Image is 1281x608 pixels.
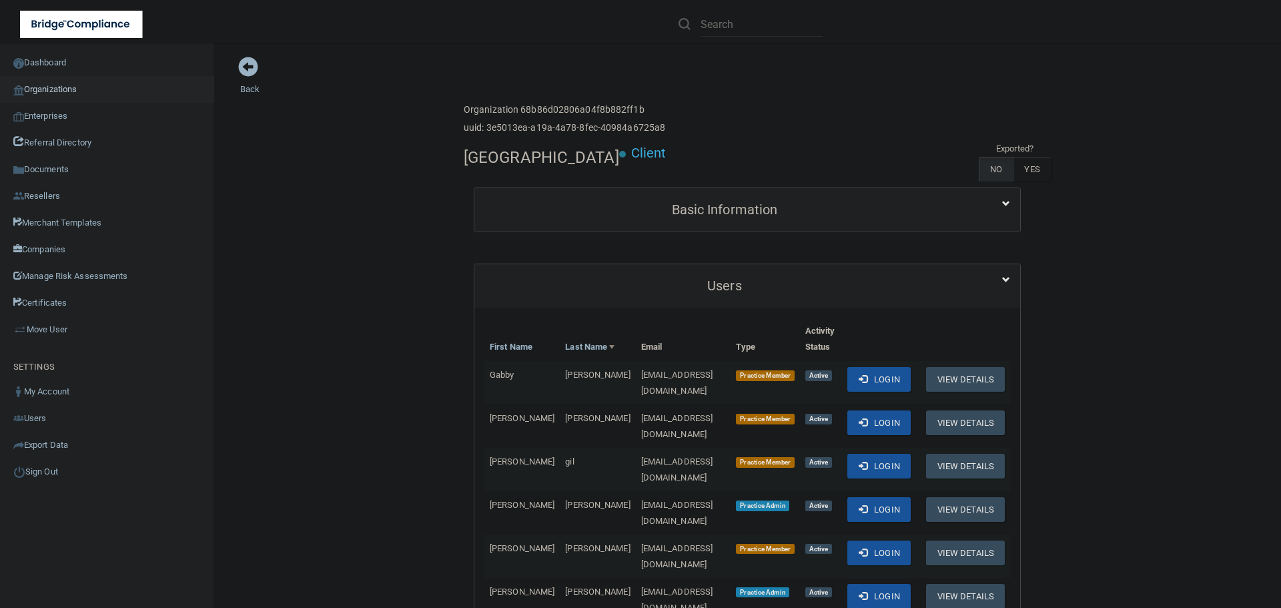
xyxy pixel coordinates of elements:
span: Practice Member [736,370,794,381]
img: ic_user_dark.df1a06c3.png [13,386,24,397]
span: Practice Member [736,544,794,555]
span: [EMAIL_ADDRESS][DOMAIN_NAME] [641,500,713,526]
span: [PERSON_NAME] [490,500,554,510]
button: View Details [926,541,1005,565]
span: [PERSON_NAME] [490,543,554,553]
input: Search [701,12,823,37]
img: ic-search.3b580494.png [679,18,691,30]
img: icon-users.e205127d.png [13,413,24,424]
span: gil [565,457,574,467]
span: Practice Member [736,414,794,424]
button: View Details [926,497,1005,522]
img: organization-icon.f8decf85.png [13,85,24,95]
span: [PERSON_NAME] [565,413,630,423]
span: [EMAIL_ADDRESS][DOMAIN_NAME] [641,543,713,569]
h4: [GEOGRAPHIC_DATA] [464,149,619,166]
span: [PERSON_NAME] [565,370,630,380]
button: Login [847,367,911,392]
span: Practice Member [736,457,794,468]
span: [PERSON_NAME] [490,413,554,423]
img: icon-export.b9366987.png [13,440,24,450]
h6: uuid: 3e5013ea-a19a-4a78-8fec-40984a6725a8 [464,123,665,133]
span: Active [805,370,832,381]
span: Active [805,414,832,424]
span: Active [805,587,832,598]
label: NO [979,157,1013,182]
span: Practice Admin [736,501,789,511]
img: bridge_compliance_login_screen.278c3ca4.svg [20,11,143,38]
span: Practice Admin [736,587,789,598]
a: Last Name [565,339,614,355]
th: Email [636,318,731,361]
label: SETTINGS [13,359,55,375]
td: Exported? [979,141,1051,157]
th: Type [731,318,799,361]
span: [EMAIL_ADDRESS][DOMAIN_NAME] [641,370,713,396]
button: Login [847,541,911,565]
span: Gabby [490,370,514,380]
img: ic_power_dark.7ecde6b1.png [13,466,25,478]
a: Back [240,68,260,94]
img: icon-documents.8dae5593.png [13,165,24,176]
span: [EMAIL_ADDRESS][DOMAIN_NAME] [641,413,713,439]
span: [PERSON_NAME] [565,587,630,597]
span: Active [805,544,832,555]
span: [PERSON_NAME] [565,543,630,553]
h5: Users [484,278,965,293]
a: Basic Information [484,195,1010,225]
button: Login [847,410,911,435]
span: [PERSON_NAME] [490,457,554,467]
img: briefcase.64adab9b.png [13,323,27,336]
a: Users [484,271,1010,301]
img: ic_reseller.de258add.png [13,191,24,202]
th: Activity Status [800,318,843,361]
button: View Details [926,410,1005,435]
span: [EMAIL_ADDRESS][DOMAIN_NAME] [641,457,713,483]
span: [PERSON_NAME] [565,500,630,510]
button: View Details [926,454,1005,479]
button: Login [847,497,911,522]
button: View Details [926,367,1005,392]
a: First Name [490,339,532,355]
span: Active [805,457,832,468]
img: ic_dashboard_dark.d01f4a41.png [13,58,24,69]
img: enterprise.0d942306.png [13,112,24,121]
span: Active [805,501,832,511]
p: Client [631,141,667,166]
span: [PERSON_NAME] [490,587,554,597]
label: YES [1013,157,1050,182]
h5: Basic Information [484,202,965,217]
button: Login [847,454,911,479]
h6: Organization 68b86d02806a04f8b882ff1b [464,105,665,115]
